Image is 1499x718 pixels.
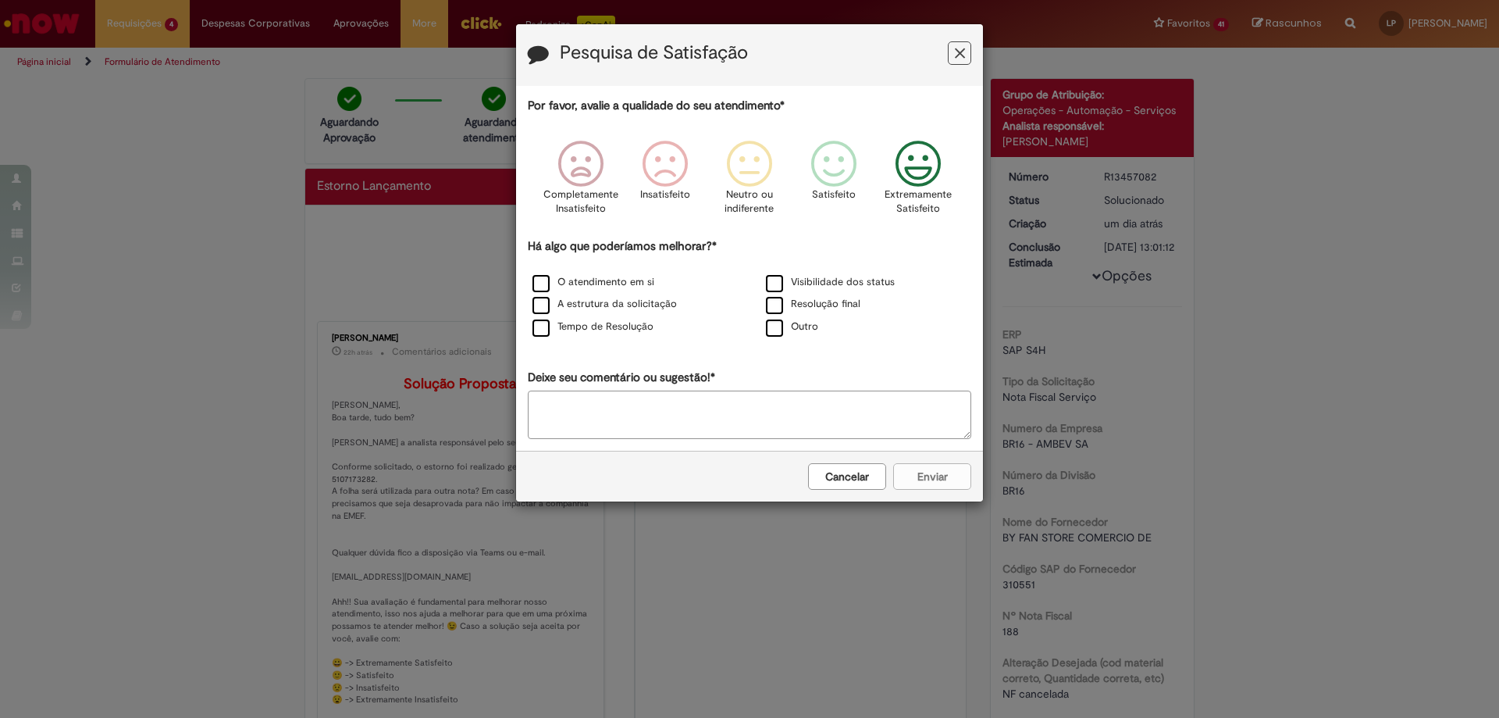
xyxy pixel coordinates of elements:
[625,129,705,236] div: Insatisfeito
[540,129,620,236] div: Completamente Insatisfeito
[812,188,856,202] p: Satisfeito
[532,320,653,334] label: Tempo de Resolução
[528,238,971,339] div: Há algo que poderíamos melhorar?*
[766,275,895,290] label: Visibilidade dos status
[766,320,818,334] label: Outro
[885,188,952,216] p: Extremamente Satisfeito
[766,297,860,312] label: Resolução final
[560,43,748,63] label: Pesquisa de Satisfação
[878,129,958,236] div: Extremamente Satisfeito
[528,370,715,386] label: Deixe seu comentário ou sugestão!*
[528,98,785,114] label: Por favor, avalie a qualidade do seu atendimento*
[640,188,690,202] p: Insatisfeito
[794,129,874,236] div: Satisfeito
[808,463,886,490] button: Cancelar
[532,297,677,312] label: A estrutura da solicitação
[543,188,618,216] p: Completamente Insatisfeito
[721,188,778,216] p: Neutro ou indiferente
[532,275,654,290] label: O atendimento em si
[710,129,789,236] div: Neutro ou indiferente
